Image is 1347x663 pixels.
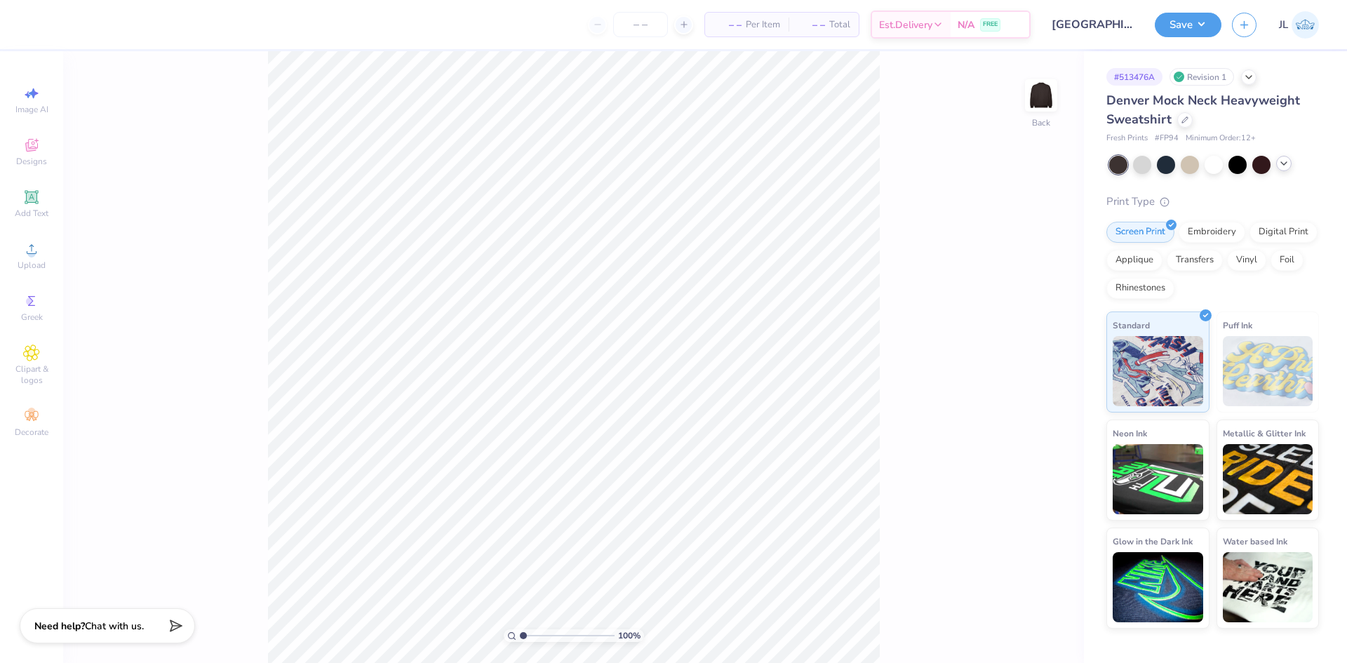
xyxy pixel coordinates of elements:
[15,208,48,219] span: Add Text
[1223,426,1306,441] span: Metallic & Glitter Ink
[1271,250,1304,271] div: Foil
[1113,318,1150,333] span: Standard
[1170,68,1234,86] div: Revision 1
[1179,222,1245,243] div: Embroidery
[1186,133,1256,145] span: Minimum Order: 12 +
[1106,250,1162,271] div: Applique
[1113,534,1193,549] span: Glow in the Dark Ink
[1279,11,1319,39] a: JL
[18,260,46,271] span: Upload
[1292,11,1319,39] img: Jairo Laqui
[34,620,85,633] strong: Need help?
[1106,194,1319,210] div: Print Type
[797,18,825,32] span: – –
[1113,336,1203,406] img: Standard
[16,156,47,167] span: Designs
[15,104,48,115] span: Image AI
[713,18,742,32] span: – –
[85,620,144,633] span: Chat with us.
[958,18,974,32] span: N/A
[1106,133,1148,145] span: Fresh Prints
[1106,278,1174,299] div: Rhinestones
[829,18,850,32] span: Total
[1223,444,1313,514] img: Metallic & Glitter Ink
[746,18,780,32] span: Per Item
[21,312,43,323] span: Greek
[1223,552,1313,622] img: Water based Ink
[1113,552,1203,622] img: Glow in the Dark Ink
[1223,336,1313,406] img: Puff Ink
[1167,250,1223,271] div: Transfers
[1155,133,1179,145] span: # FP94
[15,427,48,438] span: Decorate
[1249,222,1318,243] div: Digital Print
[1027,81,1055,109] img: Back
[983,20,998,29] span: FREE
[1155,13,1221,37] button: Save
[618,629,641,642] span: 100 %
[1113,426,1147,441] span: Neon Ink
[1106,68,1162,86] div: # 513476A
[1106,222,1174,243] div: Screen Print
[879,18,932,32] span: Est. Delivery
[1106,92,1300,128] span: Denver Mock Neck Heavyweight Sweatshirt
[1223,318,1252,333] span: Puff Ink
[1223,534,1287,549] span: Water based Ink
[613,12,668,37] input: – –
[1032,116,1050,129] div: Back
[1041,11,1144,39] input: Untitled Design
[1113,444,1203,514] img: Neon Ink
[7,363,56,386] span: Clipart & logos
[1227,250,1266,271] div: Vinyl
[1279,17,1288,33] span: JL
